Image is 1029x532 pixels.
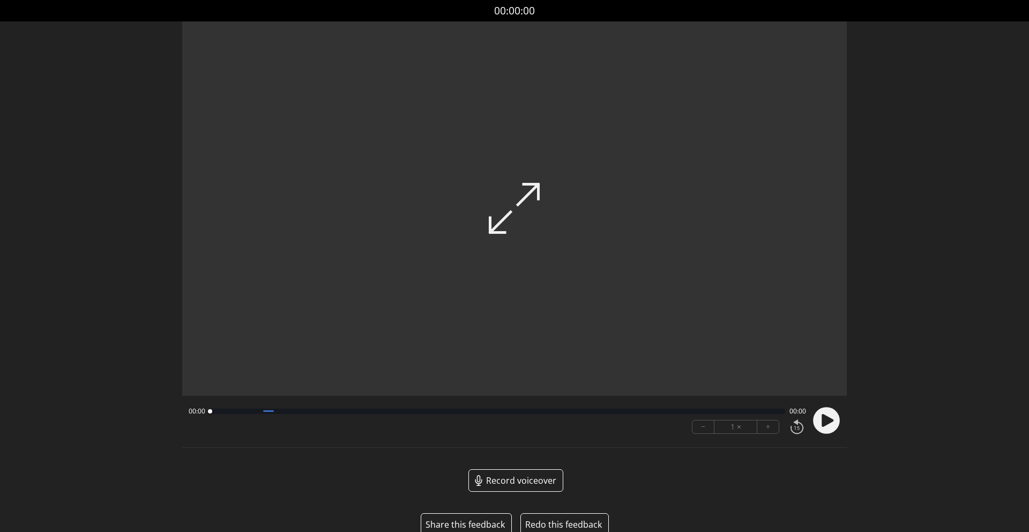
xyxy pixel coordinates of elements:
span: 00:00 [189,407,205,416]
a: 00:00:00 [494,3,535,19]
div: 1 × [714,420,757,433]
a: Record voiceover [468,469,563,492]
button: − [692,420,714,433]
span: 00:00 [789,407,806,416]
button: + [757,420,779,433]
button: Share this feedback [426,518,505,531]
span: Record voiceover [486,474,556,487]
